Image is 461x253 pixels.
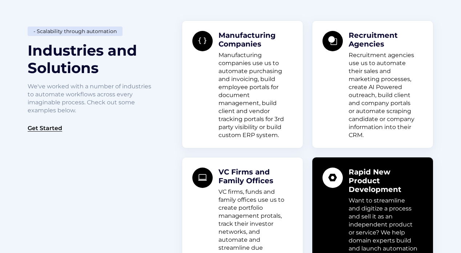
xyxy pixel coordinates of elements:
[349,31,417,48] h5: Recruitment Agencies
[349,168,417,194] h5: Rapid New Product Development
[219,51,287,139] p: Manufacturing companies use us to automate purchasing and invoicing, build employee portals for d...
[28,125,62,132] a: Get Started
[349,51,417,139] p: Recruitment agencies use us to automate their sales and marketing processes, create AI Powered ou...
[28,27,123,36] span: - Scalability through automation
[192,31,293,139] a: Manufacturing Companies Manufacturing companies use us to automate purchasing and invoicing, buil...
[219,168,287,185] h5: VC Firms and Family Offices
[28,83,157,115] p: We've worked with a number of industries to automate workflows across every imaginable process. C...
[322,31,423,139] a: RecruitmentAgencies Recruitment agencies use us to automate their sales and marketing processes, ...
[219,31,287,48] h5: Manufacturing Companies
[28,42,157,77] h3: Industries and Solutions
